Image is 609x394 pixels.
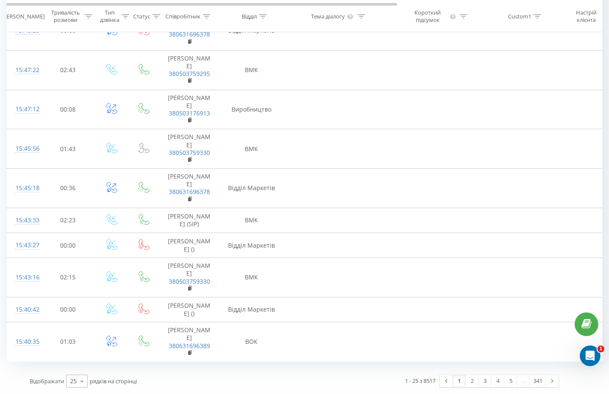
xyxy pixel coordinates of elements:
[508,12,531,20] div: Custom1
[41,50,95,90] td: 02:43
[90,377,137,385] span: рядків на сторінці
[41,233,95,258] td: 00:00
[41,90,95,129] td: 00:08
[15,180,33,197] div: 15:45:18
[41,258,95,297] td: 02:15
[219,129,284,169] td: ВМК
[466,375,478,387] a: 2
[491,375,504,387] a: 4
[566,9,606,24] div: Настрій клієнта
[15,301,33,318] div: 15:40:42
[15,212,33,229] div: 15:43:33
[15,269,33,286] div: 15:43:16
[219,258,284,297] td: ВМК
[169,149,210,157] a: 380503759330
[15,333,33,350] div: 15:40:35
[580,346,600,366] iframe: Intercom live chat
[478,375,491,387] a: 3
[30,377,64,385] span: Відображати
[15,140,33,157] div: 15:45:56
[219,322,284,362] td: ВОК
[15,101,33,118] div: 15:47:12
[100,9,119,24] div: Тип дзвінка
[219,90,284,129] td: Виробництво
[169,30,210,38] a: 380631696378
[405,376,435,385] div: 1 - 25 з 8517
[242,12,257,20] div: Відділ
[311,12,345,20] div: Тема діалогу
[169,109,210,117] a: 380503176913
[49,9,82,24] div: Тривалість розмови
[70,377,77,385] div: 25
[219,169,284,208] td: Відділ Маркетів
[169,188,210,196] a: 380631696378
[517,375,530,387] div: …
[219,50,284,90] td: ВМК
[169,342,210,350] a: 380631696389
[597,346,604,352] span: 1
[159,129,219,169] td: [PERSON_NAME]
[530,375,546,387] a: 341
[41,297,95,322] td: 00:00
[504,375,517,387] a: 5
[159,90,219,129] td: [PERSON_NAME]
[41,208,95,233] td: 02:23
[41,129,95,169] td: 01:43
[159,322,219,362] td: [PERSON_NAME]
[1,12,45,20] div: [PERSON_NAME]
[159,233,219,258] td: [PERSON_NAME] ()
[219,297,284,322] td: Відділ Маркетів
[159,258,219,297] td: [PERSON_NAME]
[169,70,210,78] a: 380503759295
[159,169,219,208] td: [PERSON_NAME]
[159,50,219,90] td: [PERSON_NAME]
[15,237,33,254] div: 15:43:27
[407,9,448,24] div: Короткий підсумок
[165,12,201,20] div: Співробітник
[159,297,219,322] td: [PERSON_NAME] ()
[453,375,466,387] a: 1
[219,233,284,258] td: Відділ Маркетів
[15,62,33,79] div: 15:47:22
[41,322,95,362] td: 01:03
[133,12,150,20] div: Статус
[41,169,95,208] td: 00:36
[219,208,284,233] td: ВМК
[169,277,210,285] a: 380503759330
[159,208,219,233] td: [PERSON_NAME] (SIP)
